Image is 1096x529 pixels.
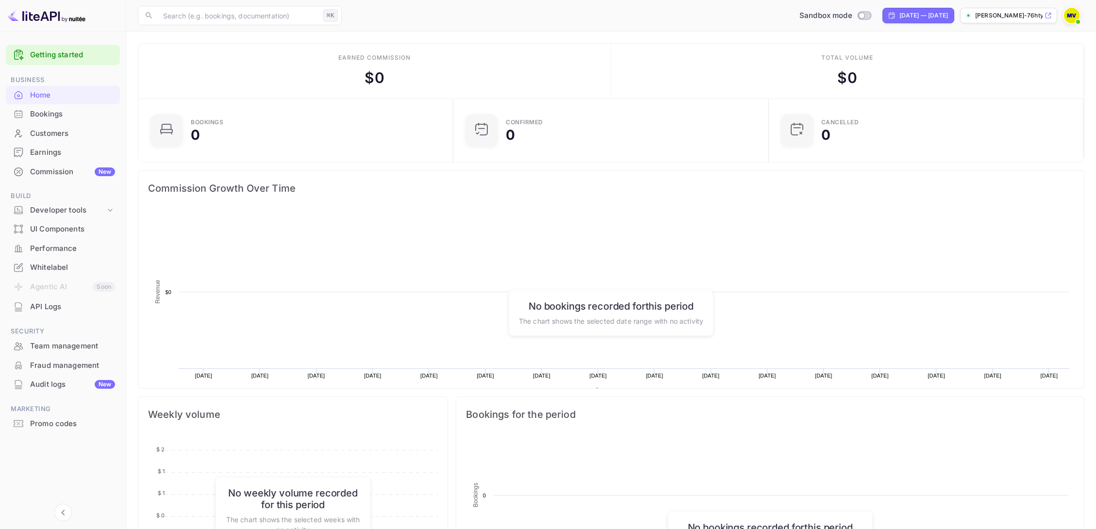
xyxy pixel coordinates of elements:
[466,407,1074,422] span: Bookings for the period
[6,191,120,201] span: Build
[702,373,720,379] text: [DATE]
[156,446,165,453] tspan: $ 2
[6,124,120,143] div: Customers
[308,373,325,379] text: [DATE]
[30,262,115,273] div: Whitelabel
[6,298,120,316] div: API Logs
[6,86,120,105] div: Home
[1041,373,1058,379] text: [DATE]
[6,239,120,257] a: Performance
[6,326,120,337] span: Security
[157,6,319,25] input: Search (e.g. bookings, documentation)
[30,341,115,352] div: Team management
[928,373,945,379] text: [DATE]
[30,205,105,216] div: Developer tools
[533,373,550,379] text: [DATE]
[30,243,115,254] div: Performance
[323,9,338,22] div: ⌘K
[420,373,438,379] text: [DATE]
[6,220,120,239] div: UI Components
[54,504,72,521] button: Collapse navigation
[871,373,889,379] text: [DATE]
[30,224,115,235] div: UI Components
[506,128,515,142] div: 0
[6,105,120,124] div: Bookings
[6,404,120,414] span: Marketing
[506,119,543,125] div: Confirmed
[158,468,165,475] tspan: $ 1
[165,289,171,295] text: $0
[30,50,115,61] a: Getting started
[6,414,120,432] a: Promo codes
[6,375,120,393] a: Audit logsNew
[899,11,948,20] div: [DATE] — [DATE]
[30,90,115,101] div: Home
[796,10,875,21] div: Switch to Production mode
[6,163,120,181] a: CommissionNew
[472,483,479,508] text: Bookings
[815,373,832,379] text: [DATE]
[6,220,120,238] a: UI Components
[975,11,1043,20] p: [PERSON_NAME]-76hty.nui...
[225,487,361,511] h6: No weekly volume recorded for this period
[158,490,165,496] tspan: $ 1
[30,301,115,313] div: API Logs
[984,373,1001,379] text: [DATE]
[6,45,120,65] div: Getting started
[365,67,384,89] div: $ 0
[799,10,852,21] span: Sandbox mode
[30,128,115,139] div: Customers
[6,239,120,258] div: Performance
[759,373,776,379] text: [DATE]
[483,493,486,498] text: 0
[338,53,410,62] div: Earned commission
[195,373,213,379] text: [DATE]
[8,8,85,23] img: LiteAPI logo
[589,373,607,379] text: [DATE]
[6,356,120,374] a: Fraud management
[477,373,494,379] text: [DATE]
[95,167,115,176] div: New
[30,418,115,430] div: Promo codes
[6,143,120,162] div: Earnings
[6,298,120,315] a: API Logs
[95,380,115,389] div: New
[6,75,120,85] span: Business
[6,337,120,356] div: Team management
[6,356,120,375] div: Fraud management
[6,337,120,355] a: Team management
[364,373,382,379] text: [DATE]
[30,109,115,120] div: Bookings
[1064,8,1079,23] img: Michael Vogt
[519,300,703,312] h6: No bookings recorded for this period
[251,373,269,379] text: [DATE]
[821,128,830,142] div: 0
[6,124,120,142] a: Customers
[154,280,161,303] text: Revenue
[837,67,857,89] div: $ 0
[30,360,115,371] div: Fraud management
[6,86,120,104] a: Home
[821,119,859,125] div: CANCELLED
[6,143,120,161] a: Earnings
[148,407,438,422] span: Weekly volume
[6,105,120,123] a: Bookings
[30,147,115,158] div: Earnings
[821,53,873,62] div: Total volume
[6,258,120,277] div: Whitelabel
[191,128,200,142] div: 0
[6,202,120,219] div: Developer tools
[603,388,628,395] text: Revenue
[646,373,664,379] text: [DATE]
[191,119,223,125] div: Bookings
[6,414,120,433] div: Promo codes
[6,258,120,276] a: Whitelabel
[6,375,120,394] div: Audit logsNew
[156,512,165,519] tspan: $ 0
[30,166,115,178] div: Commission
[148,181,1074,196] span: Commission Growth Over Time
[519,315,703,326] p: The chart shows the selected date range with no activity
[30,379,115,390] div: Audit logs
